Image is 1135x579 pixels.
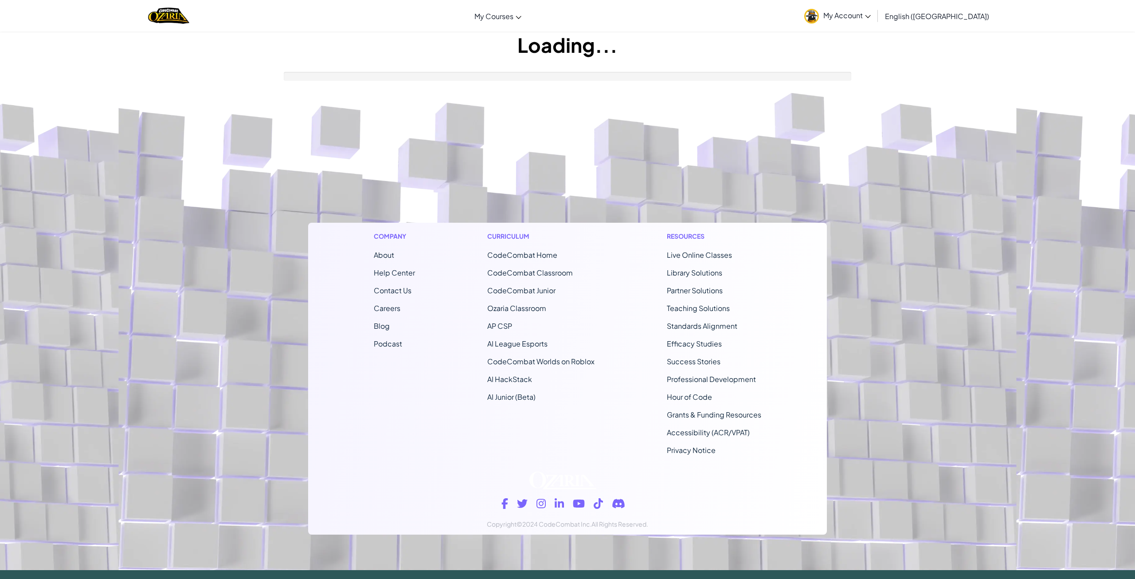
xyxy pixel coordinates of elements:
[487,374,532,384] a: AI HackStack
[374,286,411,295] span: Contact Us
[881,4,994,28] a: English ([GEOGRAPHIC_DATA])
[517,520,591,528] span: ©2024 CodeCombat Inc.
[487,520,517,528] span: Copyright
[667,286,723,295] a: Partner Solutions
[667,410,761,419] a: Grants & Funding Resources
[487,268,573,277] a: CodeCombat Classroom
[885,12,989,21] span: English ([GEOGRAPHIC_DATA])
[667,374,756,384] a: Professional Development
[487,303,546,313] a: Ozaria Classroom
[470,4,526,28] a: My Courses
[374,321,390,331] a: Blog
[823,11,871,20] span: My Account
[667,445,716,455] a: Privacy Notice
[800,2,875,30] a: My Account
[529,472,596,489] img: Ozaria logo
[667,250,732,260] a: Live Online Classes
[148,7,189,25] img: Home
[374,250,394,260] a: About
[487,339,548,348] a: AI League Esports
[487,286,556,295] a: CodeCombat Junior
[374,339,402,348] a: Podcast
[667,321,737,331] a: Standards Alignment
[667,392,712,402] a: Hour of Code
[667,357,720,366] a: Success Stories
[487,232,595,241] h1: Curriculum
[667,428,750,437] a: Accessibility (ACR/VPAT)
[374,268,415,277] a: Help Center
[804,9,819,24] img: avatar
[667,268,722,277] a: Library Solutions
[487,321,512,331] a: AP CSP
[667,232,761,241] h1: Resources
[474,12,513,21] span: My Courses
[487,357,595,366] a: CodeCombat Worlds on Roblox
[374,232,415,241] h1: Company
[667,339,722,348] a: Efficacy Studies
[487,250,557,260] span: CodeCombat Home
[667,303,730,313] a: Teaching Solutions
[487,392,536,402] a: AI Junior (Beta)
[374,303,400,313] a: Careers
[591,520,648,528] span: All Rights Reserved.
[148,7,189,25] a: Ozaria by CodeCombat logo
